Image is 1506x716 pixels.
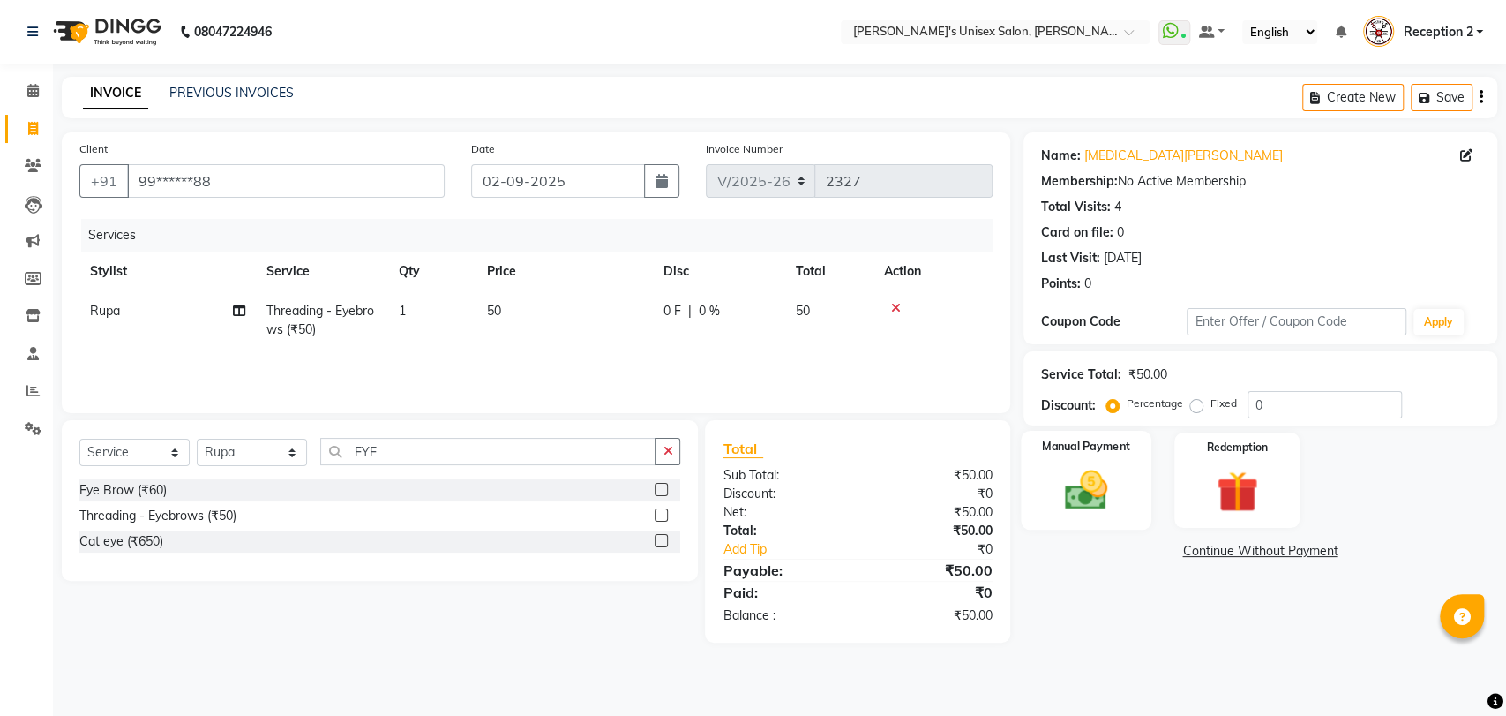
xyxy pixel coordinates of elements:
[1042,438,1130,455] label: Manual Payment
[709,582,858,603] div: Paid:
[1203,466,1270,517] img: _gift.svg
[709,607,858,625] div: Balance :
[709,522,858,540] div: Total:
[83,78,148,109] a: INVOICE
[699,302,720,320] span: 0 %
[858,582,1006,603] div: ₹0
[873,252,993,291] th: Action
[653,252,785,291] th: Disc
[1084,147,1283,165] a: [MEDICAL_DATA][PERSON_NAME]
[1041,275,1081,293] div: Points:
[194,7,272,57] b: 08047224946
[471,141,495,157] label: Date
[688,302,692,320] span: |
[1114,198,1121,216] div: 4
[399,303,406,319] span: 1
[79,507,236,525] div: Threading - Eyebrows (₹50)
[858,522,1006,540] div: ₹50.00
[706,141,783,157] label: Invoice Number
[709,485,858,503] div: Discount:
[858,485,1006,503] div: ₹0
[1413,309,1464,335] button: Apply
[785,252,873,291] th: Total
[1041,172,1480,191] div: No Active Membership
[709,540,882,559] a: Add Tip
[127,164,445,198] input: Search by Name/Mobile/Email/Code
[858,607,1006,625] div: ₹50.00
[858,503,1006,522] div: ₹50.00
[81,219,1006,252] div: Services
[1041,223,1113,242] div: Card on file:
[1207,440,1268,456] label: Redemption
[1051,465,1120,515] img: _cash.svg
[320,438,656,465] input: Search or Scan
[256,252,388,291] th: Service
[487,303,501,319] span: 50
[723,440,763,458] span: Total
[1403,23,1472,41] span: Reception 2
[882,540,1006,559] div: ₹0
[79,532,163,551] div: Cat eye (₹650)
[266,303,374,337] span: Threading - Eyebrows (₹50)
[1363,16,1394,47] img: Reception 2
[1041,198,1111,216] div: Total Visits:
[1411,84,1472,111] button: Save
[1127,396,1183,411] label: Percentage
[169,85,294,101] a: PREVIOUS INVOICES
[1041,366,1121,384] div: Service Total:
[1041,313,1188,331] div: Coupon Code
[45,7,166,57] img: logo
[90,303,120,319] span: Rupa
[663,302,681,320] span: 0 F
[476,252,653,291] th: Price
[79,481,167,500] div: Eye Brow (₹60)
[709,560,858,581] div: Payable:
[1041,249,1100,268] div: Last Visit:
[1302,84,1404,111] button: Create New
[1117,223,1124,242] div: 0
[79,252,256,291] th: Stylist
[709,466,858,485] div: Sub Total:
[1041,147,1081,165] div: Name:
[79,141,108,157] label: Client
[1128,366,1167,384] div: ₹50.00
[388,252,476,291] th: Qty
[796,303,810,319] span: 50
[1041,396,1096,415] div: Discount:
[79,164,129,198] button: +91
[1104,249,1142,268] div: [DATE]
[709,503,858,522] div: Net:
[1210,396,1237,411] label: Fixed
[1187,308,1406,335] input: Enter Offer / Coupon Code
[1084,275,1091,293] div: 0
[858,560,1006,581] div: ₹50.00
[858,466,1006,485] div: ₹50.00
[1041,172,1118,191] div: Membership:
[1027,542,1494,561] a: Continue Without Payment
